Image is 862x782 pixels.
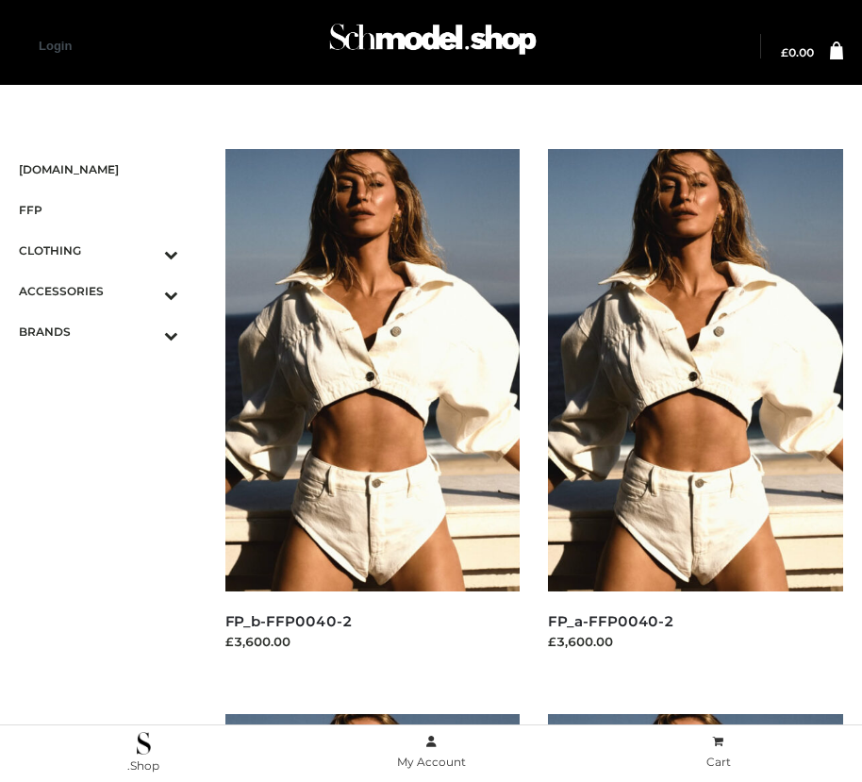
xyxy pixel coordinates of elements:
[19,311,178,352] a: BRANDSToggle Submenu
[706,755,731,769] span: Cart
[288,731,575,774] a: My Account
[19,149,178,190] a: [DOMAIN_NAME]
[781,47,814,58] a: £0.00
[19,190,178,230] a: FFP
[781,45,788,59] span: £
[19,240,178,261] span: CLOTHING
[225,632,521,651] div: £3,600.00
[321,16,541,77] a: Schmodel Admin 964
[574,731,862,774] a: Cart
[112,311,178,352] button: Toggle Submenu
[137,732,151,755] img: .Shop
[324,10,541,77] img: Schmodel Admin 964
[19,158,178,180] span: [DOMAIN_NAME]
[19,271,178,311] a: ACCESSORIESToggle Submenu
[548,632,843,651] div: £3,600.00
[397,755,466,769] span: My Account
[19,321,178,342] span: BRANDS
[112,271,178,311] button: Toggle Submenu
[19,280,178,302] span: ACCESSORIES
[112,230,178,271] button: Toggle Submenu
[781,45,814,59] bdi: 0.00
[19,230,178,271] a: CLOTHINGToggle Submenu
[225,612,353,630] a: FP_b-FFP0040-2
[19,199,178,221] span: FFP
[39,39,72,53] a: Login
[548,612,674,630] a: FP_a-FFP0040-2
[127,758,159,773] span: .Shop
